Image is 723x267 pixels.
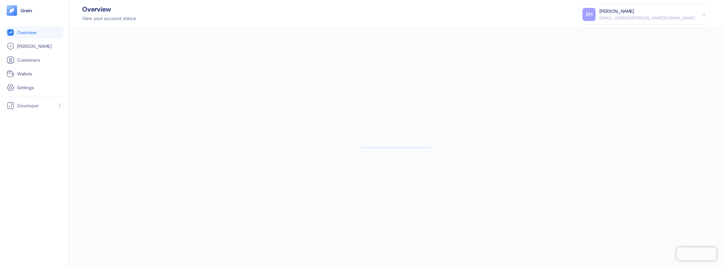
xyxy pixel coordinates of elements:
div: View your account status [82,15,136,22]
a: Settings [7,84,62,92]
div: [PERSON_NAME] [599,8,634,15]
div: Overview [82,6,136,12]
img: logo-tablet-V2.svg [7,5,17,16]
a: [PERSON_NAME] [7,42,62,50]
span: Developer [17,102,39,109]
span: Wallets [17,71,32,77]
a: Overview [7,29,62,36]
span: [PERSON_NAME] [17,43,52,50]
iframe: Chatra live chat [677,247,716,260]
span: Overview [17,29,36,36]
img: logo [20,8,33,13]
span: Customers [17,57,40,63]
span: Settings [17,84,34,91]
a: Customers [7,56,62,64]
div: AH [582,8,596,21]
a: Wallets [7,70,62,78]
div: [EMAIL_ADDRESS][PERSON_NAME][DOMAIN_NAME] [599,15,695,21]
